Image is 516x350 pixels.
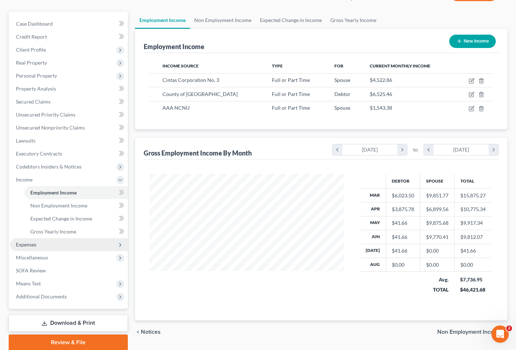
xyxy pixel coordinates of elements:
[30,189,77,196] span: Employment Income
[16,60,47,66] span: Real Property
[16,254,48,261] span: Miscellaneous
[449,35,496,48] button: New Income
[9,315,128,332] a: Download & Print
[454,174,491,188] th: Total
[360,258,386,272] th: Aug
[162,105,190,111] span: AAA NCNU
[342,144,398,155] div: [DATE]
[144,149,252,157] div: Gross Employment Income By Month
[360,230,386,244] th: Jun
[334,63,343,69] span: For
[370,91,392,97] span: $6,525.46
[333,144,342,155] i: chevron_left
[135,12,190,29] a: Employment Income
[392,233,414,241] div: $41.66
[10,82,128,95] a: Property Analysis
[460,286,486,293] div: $46,421.68
[144,42,204,51] div: Employment Income
[162,91,238,97] span: County of [GEOGRAPHIC_DATA]
[489,144,498,155] i: chevron_right
[392,206,414,213] div: $3,875.78
[272,91,310,97] span: Full or Part Time
[392,219,414,227] div: $41.66
[162,63,199,69] span: Income Source
[426,276,448,283] div: Avg.
[30,228,76,235] span: Gross Yearly Income
[437,329,507,335] button: Non Employment Income chevron_right
[10,121,128,134] a: Unsecured Nonpriority Claims
[424,144,434,155] i: chevron_left
[392,247,414,254] div: $41.66
[454,244,491,258] td: $41.66
[392,261,414,268] div: $0.00
[370,105,392,111] span: $1,543.38
[454,258,491,272] td: $0.00
[413,146,418,153] span: to
[10,264,128,277] a: SOFA Review
[360,244,386,258] th: [DATE]
[135,329,141,335] i: chevron_left
[16,163,82,170] span: Codebtors Insiders & Notices
[460,276,486,283] div: $7,736.95
[25,186,128,199] a: Employment Income
[16,47,46,53] span: Client Profile
[16,293,67,299] span: Additional Documents
[16,99,51,105] span: Secured Claims
[272,77,310,83] span: Full or Part Time
[25,199,128,212] a: Non Employment Income
[426,192,448,199] div: $9,851.77
[30,202,87,209] span: Non Employment Income
[360,188,386,202] th: Mar
[162,77,219,83] span: Cintas Corporation No. 3
[426,233,448,241] div: $9,770.41
[141,329,161,335] span: Notices
[397,144,407,155] i: chevron_right
[25,225,128,238] a: Gross Yearly Income
[334,105,350,111] span: Spouse
[16,267,46,274] span: SOFA Review
[491,325,509,343] iframe: Intercom live chat
[454,230,491,244] td: $9,812.07
[386,174,420,188] th: Debtor
[454,188,491,202] td: $15,875.27
[420,174,454,188] th: Spouse
[334,77,350,83] span: Spouse
[16,111,75,118] span: Unsecured Priority Claims
[370,77,392,83] span: $4,522.86
[434,144,489,155] div: [DATE]
[16,21,53,27] span: Case Dashboard
[16,137,35,144] span: Lawsuits
[25,212,128,225] a: Expected Change in Income
[190,12,256,29] a: Non Employment Income
[16,73,57,79] span: Personal Property
[454,202,491,216] td: $10,775.34
[370,63,430,69] span: Current Monthly Income
[334,91,351,97] span: Debtor
[392,192,414,199] div: $6,023.50
[16,280,41,286] span: Means Test
[30,215,92,222] span: Expected Change in Income
[426,219,448,227] div: $9,875.68
[272,105,310,111] span: Full or Part Time
[16,86,56,92] span: Property Analysis
[256,12,326,29] a: Expected Change in Income
[437,329,502,335] span: Non Employment Income
[426,261,448,268] div: $0.00
[10,30,128,43] a: Credit Report
[454,216,491,230] td: $9,917.34
[272,63,283,69] span: Type
[16,124,85,131] span: Unsecured Nonpriority Claims
[326,12,381,29] a: Gross Yearly Income
[10,134,128,147] a: Lawsuits
[16,34,47,40] span: Credit Report
[426,206,448,213] div: $6,899.56
[10,108,128,121] a: Unsecured Priority Claims
[135,329,161,335] button: chevron_left Notices
[360,216,386,230] th: May
[10,17,128,30] a: Case Dashboard
[10,95,128,108] a: Secured Claims
[16,176,32,183] span: Income
[426,286,448,293] div: TOTAL
[426,247,448,254] div: $0.00
[10,147,128,160] a: Executory Contracts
